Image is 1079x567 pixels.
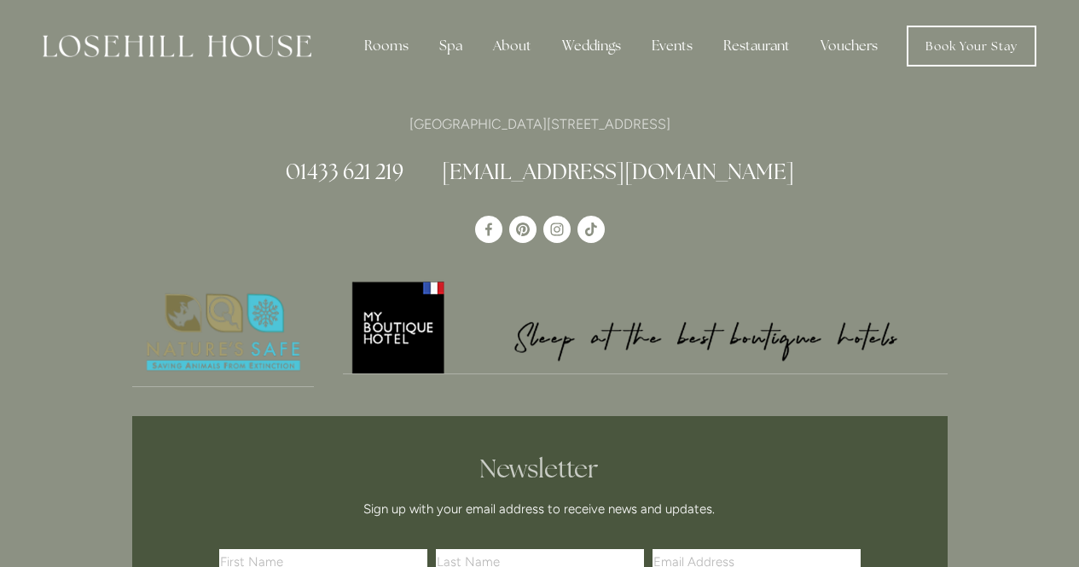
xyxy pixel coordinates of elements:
a: TikTok [577,216,605,243]
div: Weddings [548,29,635,63]
a: Vouchers [807,29,891,63]
div: Spa [426,29,476,63]
div: About [479,29,545,63]
a: [EMAIL_ADDRESS][DOMAIN_NAME] [442,158,794,185]
a: 01433 621 219 [286,158,403,185]
a: Pinterest [509,216,537,243]
img: Nature's Safe - Logo [132,279,315,386]
div: Events [638,29,706,63]
a: My Boutique Hotel - Logo [343,279,948,374]
p: [GEOGRAPHIC_DATA][STREET_ADDRESS] [132,113,948,136]
a: Nature's Safe - Logo [132,279,315,387]
img: My Boutique Hotel - Logo [343,279,948,373]
a: Losehill House Hotel & Spa [475,216,502,243]
a: Book Your Stay [907,26,1036,67]
h2: Newsletter [225,454,855,484]
a: Instagram [543,216,571,243]
img: Losehill House [43,35,311,57]
div: Rooms [351,29,422,63]
div: Restaurant [710,29,803,63]
p: Sign up with your email address to receive news and updates. [225,499,855,519]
